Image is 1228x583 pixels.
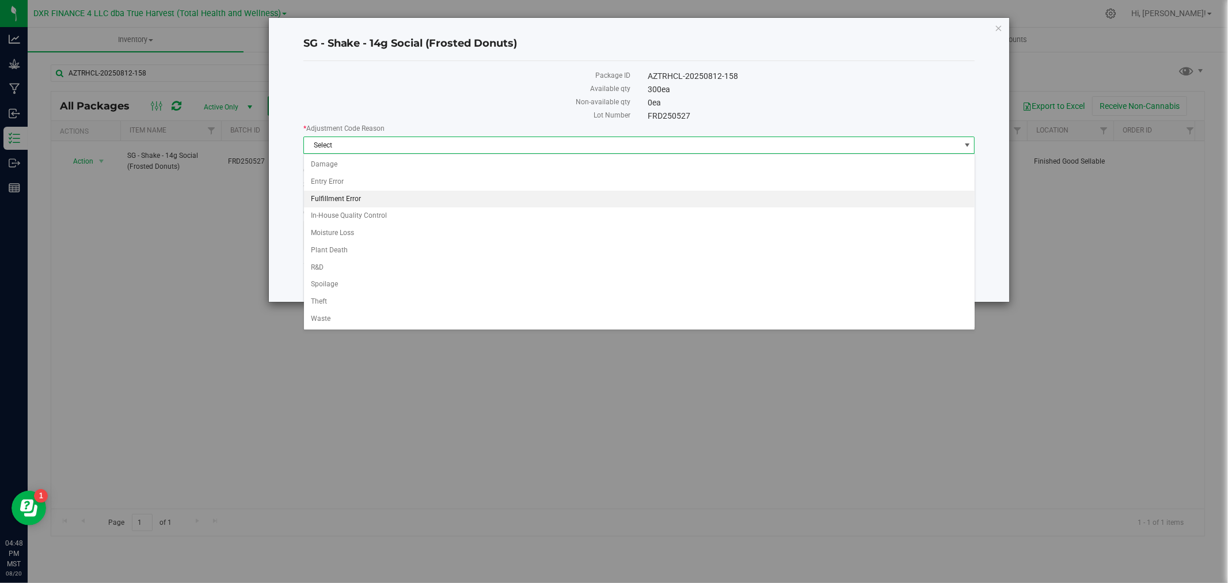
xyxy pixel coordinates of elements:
[661,85,670,94] span: ea
[960,137,974,153] span: select
[304,225,975,242] li: Moisture Loss
[34,489,48,503] iframe: Resource center unread badge
[648,98,661,107] span: 0
[304,137,960,153] span: Select
[304,311,975,328] li: Waste
[303,123,975,134] label: Adjustment Code Reason
[303,84,630,94] label: Available qty
[303,110,630,120] label: Lot Number
[303,70,630,81] label: Package ID
[304,242,975,259] li: Plant Death
[304,293,975,311] li: Theft
[303,36,975,51] h4: SG - Shake - 14g Social (Frosted Donuts)
[652,98,661,107] span: ea
[304,173,975,191] li: Entry Error
[639,70,983,82] div: AZTRHCL-20250812-158
[639,110,983,122] div: FRD250527
[303,97,630,107] label: Non-available qty
[12,491,46,525] iframe: Resource center
[304,276,975,293] li: Spoilage
[648,85,670,94] span: 300
[304,156,975,173] li: Damage
[304,207,975,225] li: In-House Quality Control
[304,259,975,277] li: R&D
[304,191,975,208] li: Fulfillment Error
